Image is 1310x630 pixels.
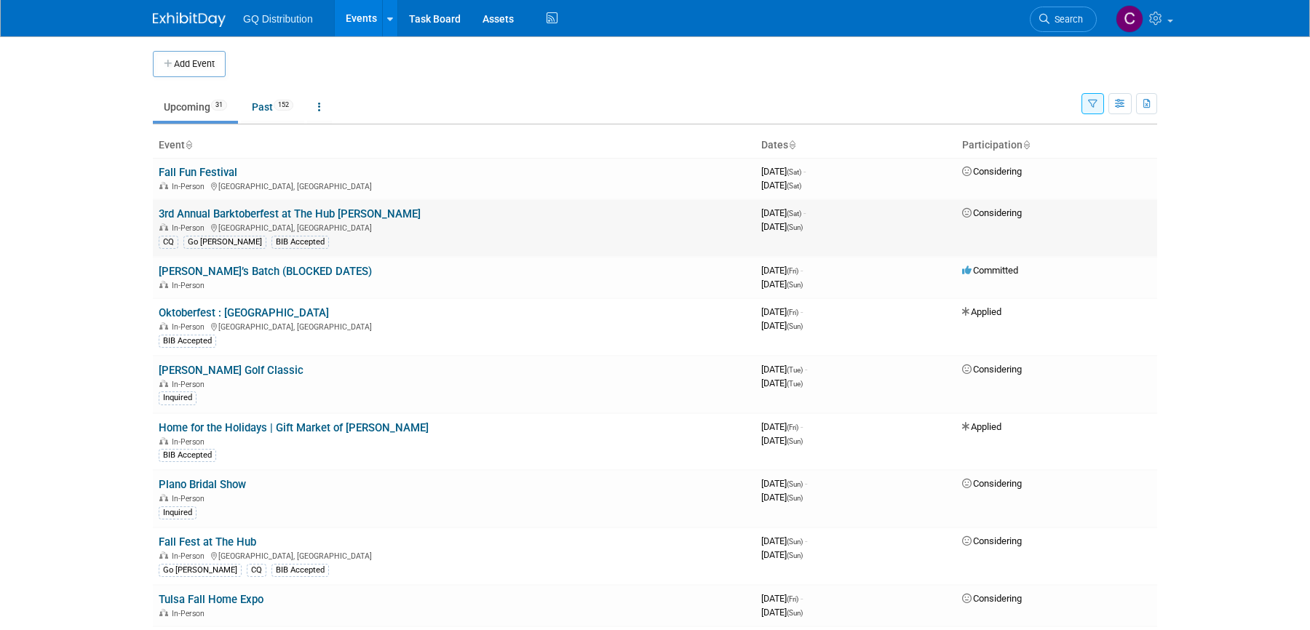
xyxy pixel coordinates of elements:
div: Go [PERSON_NAME] [183,236,266,249]
span: 152 [274,100,293,111]
img: ExhibitDay [153,12,226,27]
th: Dates [755,133,956,158]
a: Fall Fest at The Hub [159,535,256,549]
a: Upcoming31 [153,93,238,121]
div: [GEOGRAPHIC_DATA], [GEOGRAPHIC_DATA] [159,180,750,191]
a: [PERSON_NAME] Golf Classic [159,364,303,377]
img: In-Person Event [159,551,168,559]
span: Considering [962,364,1022,375]
span: (Sun) [787,281,803,289]
a: Tulsa Fall Home Expo [159,593,263,606]
img: In-Person Event [159,223,168,231]
span: In-Person [172,437,209,447]
div: BIB Accepted [271,236,329,249]
a: [PERSON_NAME]’s Batch (BLOCKED DATES) [159,265,372,278]
span: (Sun) [787,223,803,231]
span: (Sun) [787,609,803,617]
span: In-Person [172,494,209,503]
img: In-Person Event [159,494,168,501]
a: Plano Bridal Show [159,478,246,491]
div: [GEOGRAPHIC_DATA], [GEOGRAPHIC_DATA] [159,320,750,332]
span: [DATE] [761,549,803,560]
span: [DATE] [761,279,803,290]
span: - [805,535,807,546]
span: In-Person [172,380,209,389]
span: - [805,364,807,375]
div: [GEOGRAPHIC_DATA], [GEOGRAPHIC_DATA] [159,221,750,233]
span: GQ Distribution [243,13,313,25]
span: [DATE] [761,320,803,331]
div: CQ [159,236,178,249]
span: [DATE] [761,435,803,446]
span: In-Person [172,322,209,332]
span: (Sat) [787,168,801,176]
span: (Sun) [787,437,803,445]
span: [DATE] [761,593,803,604]
span: [DATE] [761,364,807,375]
span: - [803,166,806,177]
img: In-Person Event [159,281,168,288]
span: [DATE] [761,421,803,432]
a: Fall Fun Festival [159,166,237,179]
div: CQ [247,564,266,577]
a: Sort by Event Name [185,139,192,151]
span: Applied [962,306,1001,317]
img: Carla Quiambao [1116,5,1143,33]
span: Considering [962,535,1022,546]
span: - [801,265,803,276]
span: - [801,306,803,317]
span: Considering [962,166,1022,177]
span: In-Person [172,609,209,618]
span: In-Person [172,223,209,233]
span: (Sun) [787,538,803,546]
a: 3rd Annual Barktoberfest at The Hub [PERSON_NAME] [159,207,421,220]
span: - [803,207,806,218]
img: In-Person Event [159,609,168,616]
span: (Sun) [787,322,803,330]
a: Oktoberfest : [GEOGRAPHIC_DATA] [159,306,329,319]
span: [DATE] [761,535,807,546]
div: [GEOGRAPHIC_DATA], [GEOGRAPHIC_DATA] [159,549,750,561]
div: Go [PERSON_NAME] [159,564,242,577]
th: Event [153,133,755,158]
span: [DATE] [761,180,801,191]
span: [DATE] [761,306,803,317]
button: Add Event [153,51,226,77]
span: Considering [962,478,1022,489]
span: (Sun) [787,551,803,559]
span: [DATE] [761,478,807,489]
img: In-Person Event [159,182,168,189]
span: In-Person [172,281,209,290]
a: Sort by Participation Type [1023,139,1030,151]
span: [DATE] [761,207,806,218]
span: In-Person [172,551,209,561]
span: [DATE] [761,265,803,276]
span: Search [1049,14,1083,25]
span: Considering [962,207,1022,218]
span: (Tue) [787,380,803,388]
span: Considering [962,593,1022,604]
div: BIB Accepted [159,449,216,462]
span: (Tue) [787,366,803,374]
span: (Fri) [787,423,798,431]
span: (Sun) [787,494,803,502]
span: (Sat) [787,210,801,218]
span: [DATE] [761,378,803,388]
span: (Sun) [787,480,803,488]
span: (Fri) [787,308,798,316]
span: [DATE] [761,166,806,177]
a: Sort by Start Date [788,139,795,151]
span: - [801,593,803,604]
span: - [801,421,803,432]
div: Inquired [159,391,196,404]
span: 31 [211,100,227,111]
span: (Fri) [787,595,798,603]
span: [DATE] [761,492,803,503]
div: Inquired [159,506,196,519]
span: [DATE] [761,607,803,618]
div: BIB Accepted [271,564,329,577]
span: In-Person [172,182,209,191]
th: Participation [956,133,1157,158]
a: Search [1030,7,1097,32]
span: (Sat) [787,182,801,190]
